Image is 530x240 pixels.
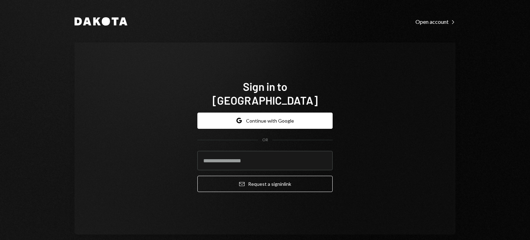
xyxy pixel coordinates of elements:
[197,176,333,192] button: Request a signinlink
[415,18,455,25] a: Open account
[197,79,333,107] h1: Sign in to [GEOGRAPHIC_DATA]
[197,113,333,129] button: Continue with Google
[262,137,268,143] div: OR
